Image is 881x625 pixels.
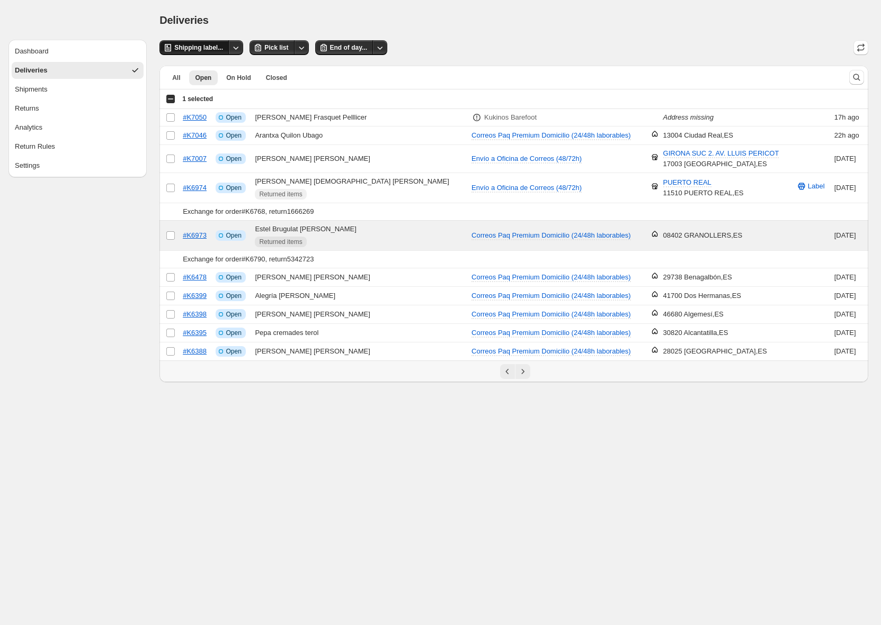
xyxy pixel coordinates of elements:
div: 30820 Alcantatilla , ES [663,328,728,338]
span: 1 selected [182,95,213,103]
td: Alegría [PERSON_NAME] [252,287,468,305]
span: Open [226,310,242,319]
span: Correos Paq Premium Domicilio (24/48h laborables) [471,292,631,300]
p: Kukinos Barefoot [484,112,537,123]
span: End of day... [330,43,367,52]
span: Label [808,181,825,192]
a: #K6478 [183,273,207,281]
span: All [172,74,180,82]
span: Correos Paq Premium Domicilio (24/48h laborables) [471,329,631,337]
button: Analytics [12,119,144,136]
div: Return Rules [15,141,55,152]
span: Open [195,74,212,82]
span: Envío a Oficina de Correos (48/72h) [471,184,582,192]
span: Open [226,155,242,163]
button: Correos Paq Premium Domicilio (24/48h laborables) [465,287,637,304]
div: 41700 Dos Hermanas , ES [663,291,741,301]
span: Envío a Oficina de Correos (48/72h) [471,155,582,162]
button: Kukinos Barefoot [478,109,543,126]
time: Tuesday, July 29, 2025 at 7:02:39 AM [834,347,856,355]
button: Envío a Oficina de Correos (48/72h) [465,150,588,167]
a: #K6974 [183,184,207,192]
time: Tuesday, July 29, 2025 at 9:41:42 AM [834,329,856,337]
time: Thursday, September 4, 2025 at 9:48:05 AM [834,184,856,192]
td: [PERSON_NAME] [PERSON_NAME] [252,145,468,173]
div: 46680 Algemesí , ES [663,309,724,320]
button: Other actions [294,40,309,55]
button: Envío a Oficina de Correos (48/72h) [465,179,588,196]
span: Open [226,131,242,140]
td: [PERSON_NAME] [DEMOGRAPHIC_DATA] [PERSON_NAME] [252,173,468,203]
time: Tuesday, September 9, 2025 at 1:07:51 PM [834,131,846,139]
time: Thursday, September 4, 2025 at 9:47:42 AM [834,231,856,239]
time: Saturday, September 6, 2025 at 1:43:23 PM [834,155,856,162]
td: [PERSON_NAME] [PERSON_NAME] [252,305,468,324]
nav: Pagination [159,360,868,382]
span: Correos Paq Premium Domicilio (24/48h laborables) [471,231,631,239]
div: Returns [15,103,39,114]
div: 11510 PUERTO REAL , ES [663,177,744,198]
td: Exchange for order #K6790 , return 5342723 [180,251,868,268]
time: Tuesday, July 29, 2025 at 10:36:49 AM [834,310,856,318]
a: #K6395 [183,329,207,337]
button: Other actions [228,40,243,55]
button: Next [515,364,530,379]
span: GIRONA SUC 2. AV. LLUIS PERICOT [663,149,779,158]
td: ago [831,109,868,126]
button: GIRONA SUC 2. AV. LLUIS PERICOT [657,145,786,162]
div: Deliveries [15,65,47,76]
div: Shipments [15,84,47,95]
td: Pepa cremades terol [252,324,468,342]
button: Other actions [372,40,387,55]
a: #K7050 [183,113,207,121]
span: Shipping label... [174,43,223,52]
span: Correos Paq Premium Domicilio (24/48h laborables) [471,347,631,355]
span: Returned items [259,190,302,198]
button: Shipping label... [159,40,229,55]
button: PUERTO REAL [657,174,718,191]
span: Open [226,292,242,300]
a: #K6388 [183,347,207,355]
button: Deliveries [12,62,144,79]
span: Open [226,113,242,122]
button: Return Rules [12,138,144,155]
button: Shipments [12,81,144,98]
a: #K6398 [183,310,207,318]
span: Correos Paq Premium Domicilio (24/48h laborables) [471,273,631,281]
span: Open [226,273,242,282]
button: Dashboard [12,43,144,60]
span: Correos Paq Premium Domicilio (24/48h laborables) [471,131,631,139]
button: Search and filter results [849,70,864,85]
td: Exchange for order #K6768 , return 1666269 [180,203,868,221]
button: Correos Paq Premium Domicilio (24/48h laborables) [465,127,637,144]
span: Pick list [264,43,288,52]
button: Returns [12,100,144,117]
button: End of day... [315,40,373,55]
button: Label [790,178,831,195]
button: Settings [12,157,144,174]
button: Correos Paq Premium Domicilio (24/48h laborables) [465,227,637,244]
i: Address missing [663,113,714,121]
a: #K6399 [183,292,207,300]
button: Pick list [250,40,295,55]
time: Saturday, August 2, 2025 at 9:23:24 AM [834,273,856,281]
div: Dashboard [15,46,49,57]
span: Deliveries [159,14,209,26]
a: #K7007 [183,155,207,162]
span: Returned items [259,238,302,246]
time: Tuesday, July 29, 2025 at 10:45:39 AM [834,292,856,300]
span: PUERTO REAL [663,178,711,187]
a: #K6973 [183,231,207,239]
button: Previous [500,364,515,379]
td: [PERSON_NAME] Frasquet Pelllicer [252,109,468,126]
div: 17003 [GEOGRAPHIC_DATA] , ES [663,148,779,169]
td: [PERSON_NAME] [PERSON_NAME] [252,268,468,287]
span: On Hold [226,74,251,82]
button: Correos Paq Premium Domicilio (24/48h laborables) [465,306,637,323]
a: #K7046 [183,131,207,139]
span: Open [226,329,242,337]
span: Open [226,231,242,240]
div: 13004 Ciudad Real , ES [663,130,733,141]
button: Correos Paq Premium Domicilio (24/48h laborables) [465,269,637,286]
div: Analytics [15,122,42,133]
